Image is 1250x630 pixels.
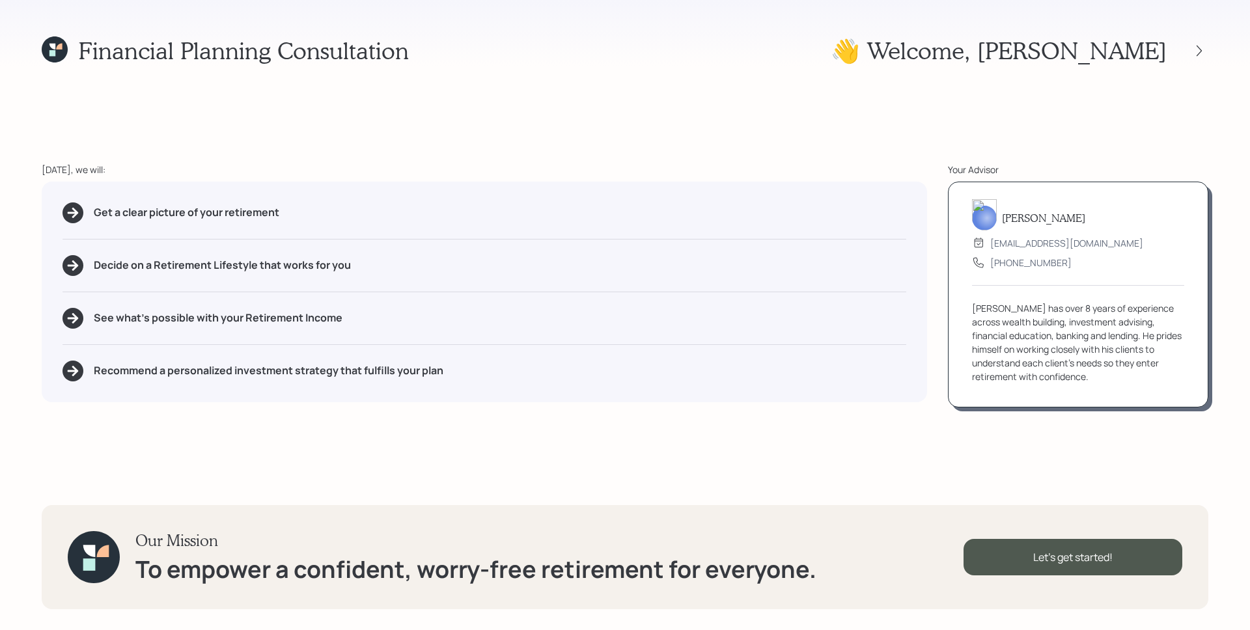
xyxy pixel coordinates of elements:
div: Your Advisor [948,163,1208,176]
h3: Our Mission [135,531,816,550]
h5: [PERSON_NAME] [1002,212,1085,224]
div: Let's get started! [964,539,1182,575]
h5: See what's possible with your Retirement Income [94,312,342,324]
div: [PHONE_NUMBER] [990,256,1072,269]
div: [DATE], we will: [42,163,927,176]
img: james-distasi-headshot.png [972,199,997,230]
h1: 👋 Welcome , [PERSON_NAME] [831,36,1167,64]
div: [EMAIL_ADDRESS][DOMAIN_NAME] [990,236,1143,250]
h1: To empower a confident, worry-free retirement for everyone. [135,555,816,583]
div: [PERSON_NAME] has over 8 years of experience across wealth building, investment advising, financi... [972,301,1184,383]
h5: Decide on a Retirement Lifestyle that works for you [94,259,351,271]
h1: Financial Planning Consultation [78,36,409,64]
h5: Recommend a personalized investment strategy that fulfills your plan [94,364,443,377]
h5: Get a clear picture of your retirement [94,206,279,219]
